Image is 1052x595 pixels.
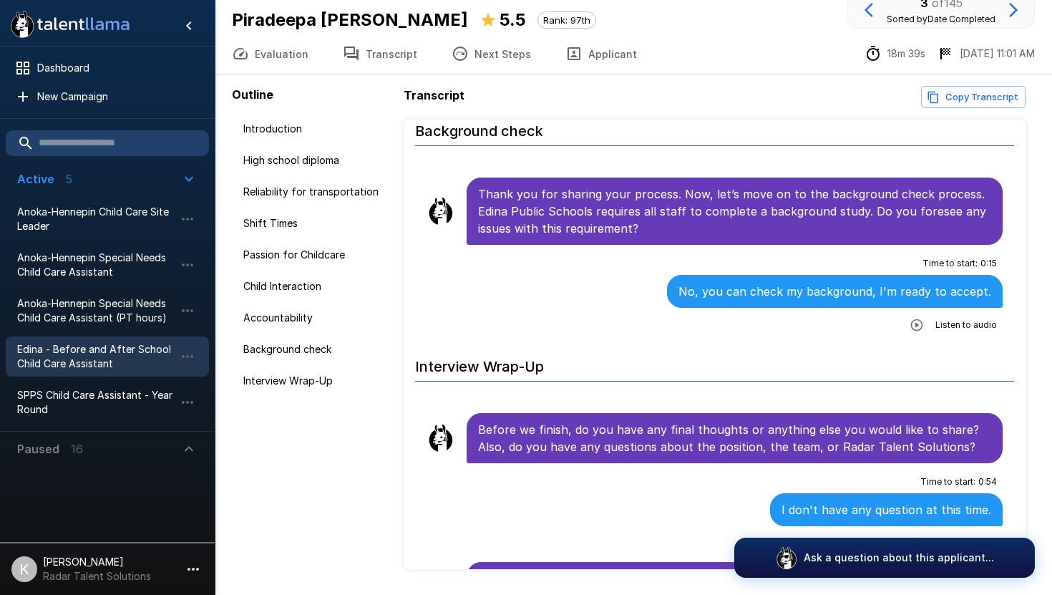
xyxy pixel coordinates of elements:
p: No, you can‭ ‬check my background,‭ ‬I‭'‬m ready to‭ ‬accept. [678,283,991,300]
b: Piradeepa [PERSON_NAME] [232,9,468,30]
p: Ask a question about this applicant... [804,551,994,565]
button: Next Steps [434,34,548,74]
p: Thank you for sharing your process. Now, let’s move on to the background check process. Edina Pub... [478,185,991,237]
button: Evaluation [215,34,326,74]
button: Ask a question about this applicant... [734,538,1035,578]
div: Child Interaction [232,274,398,299]
span: Shift Times [243,216,386,231]
div: The time between starting and completing the interview [865,45,925,62]
span: Sorted by Date Completed [887,14,995,24]
p: 18m 39s [887,47,925,61]
span: 0 : 54 [978,475,997,489]
span: 0 : 15 [980,256,997,271]
span: Passion for Childcare [243,248,386,262]
span: Listen to audio [935,318,997,332]
span: Time to start : [920,475,975,489]
span: High school diploma [243,153,386,168]
b: 5.5 [500,9,526,30]
div: Shift Times [232,211,398,236]
p: I don't have any question at this time. [781,501,991,518]
span: Reliability for transportation [243,185,386,199]
img: llama_clean.png [427,197,455,226]
span: Background check [243,342,386,357]
h6: Interview Wrap-Up [415,344,1014,382]
span: Listen to audio [935,536,997,551]
h6: Background check [415,108,1014,146]
div: High school diploma [232,147,398,173]
button: Applicant [548,34,654,74]
span: Interview Wrap-Up [243,374,386,388]
div: Background check [232,337,398,362]
div: The date and time when the interview was completed [937,45,1035,62]
button: Transcript [326,34,434,74]
span: Rank: 97th [538,14,595,26]
div: Introduction [232,116,398,142]
div: Interview Wrap-Up [232,368,398,394]
p: Before we finish, do you have any final thoughts or anything else you would like to share? Also, ... [478,421,991,455]
span: Child Interaction [243,279,386,294]
b: Outline [232,87,273,102]
div: Accountability [232,305,398,331]
img: logo_glasses@2x.png [775,546,798,569]
img: llama_clean.png [427,424,455,453]
div: Reliability for transportation [232,179,398,205]
p: [DATE] 11:01 AM [960,47,1035,61]
b: Transcript [404,88,464,102]
span: Time to start : [922,256,978,271]
span: Accountability [243,311,386,325]
div: Passion for Childcare [232,242,398,268]
button: Copy transcript [921,86,1026,108]
span: Introduction [243,122,386,136]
